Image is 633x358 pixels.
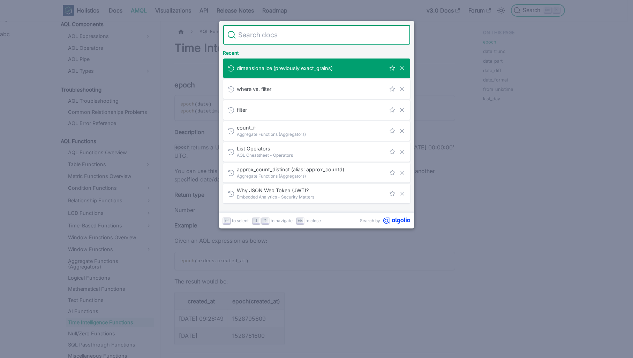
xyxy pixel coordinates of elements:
[237,107,386,113] span: filter
[237,173,386,179] span: Aggregate Functions (Aggregators)
[237,86,386,92] span: where vs. filter
[398,169,406,177] button: Remove this search from history
[236,25,406,45] input: Search docs
[389,190,396,197] button: Save this search
[237,65,386,71] span: dimensionalize (previously exact_grains)
[223,100,410,120] a: filter
[223,184,410,203] a: Why JSON Web Token (JWT)?​Embedded Analytics - Security Matters
[383,217,410,224] svg: Algolia
[224,218,229,223] svg: Enter key
[263,218,268,223] svg: Arrow up
[223,79,410,99] a: where vs. filter
[271,217,293,224] span: to navigate
[306,217,321,224] span: to close
[223,142,410,162] a: List Operators​AQL Cheatsheet - Operators
[223,163,410,182] a: approx_count_distinct (alias: approx_countd)​Aggregate Functions (Aggregators)
[398,85,406,93] button: Remove this search from history
[237,124,386,131] span: count_if​
[222,45,412,59] div: Recent
[389,85,396,93] button: Save this search
[237,187,386,194] span: Why JSON Web Token (JWT)?​
[237,166,386,173] span: approx_count_distinct (alias: approx_countd)​
[254,218,259,223] svg: Arrow down
[389,148,396,156] button: Save this search
[389,106,396,114] button: Save this search
[398,127,406,135] button: Remove this search from history
[389,64,396,72] button: Save this search
[398,148,406,156] button: Remove this search from history
[389,127,396,135] button: Save this search
[232,217,249,224] span: to select
[389,169,396,177] button: Save this search
[237,152,386,158] span: AQL Cheatsheet - Operators
[237,131,386,138] span: Aggregate Functions (Aggregators)
[223,59,410,78] a: dimensionalize (previously exact_grains)
[398,190,406,197] button: Remove this search from history
[237,145,386,152] span: List Operators​
[360,217,380,224] span: Search by
[298,218,303,223] svg: Escape key
[237,194,386,200] span: Embedded Analytics - Security Matters
[360,217,410,224] a: Search byAlgolia
[398,106,406,114] button: Remove this search from history
[223,121,410,141] a: count_if​Aggregate Functions (Aggregators)
[398,64,406,72] button: Remove this search from history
